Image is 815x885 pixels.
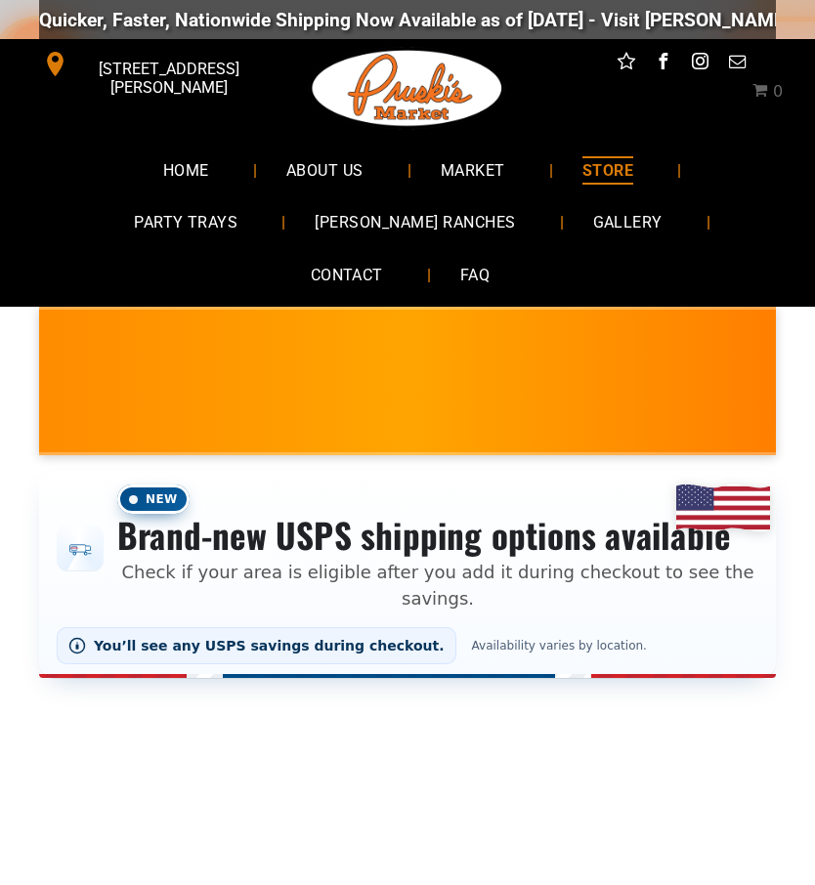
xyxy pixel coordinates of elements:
[411,145,535,196] a: MARKET
[117,514,758,557] h3: Brand-new USPS shipping options available
[553,145,663,196] a: STORE
[773,82,783,101] span: 0
[257,145,393,196] a: ABOUT US
[71,50,267,106] span: [STREET_ADDRESS][PERSON_NAME]
[285,196,544,248] a: [PERSON_NAME] RANCHES
[466,639,653,653] span: Availability varies by location.
[39,471,776,678] div: Shipping options announcement
[105,196,267,248] a: PARTY TRAYS
[651,49,676,79] a: facebook
[614,49,639,79] a: Social network
[29,49,270,79] a: [STREET_ADDRESS][PERSON_NAME]
[94,638,445,653] span: You’ll see any USPS savings during checkout.
[431,248,519,300] a: FAQ
[688,49,713,79] a: instagram
[725,49,751,79] a: email
[281,248,412,300] a: CONTACT
[564,196,692,248] a: GALLERY
[134,145,238,196] a: HOME
[117,485,190,514] span: New
[309,39,506,138] img: Pruski-s+Market+HQ+Logo2-1920w.png
[117,559,758,611] p: Check if your area is eligible after you add it during checkout to see the savings.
